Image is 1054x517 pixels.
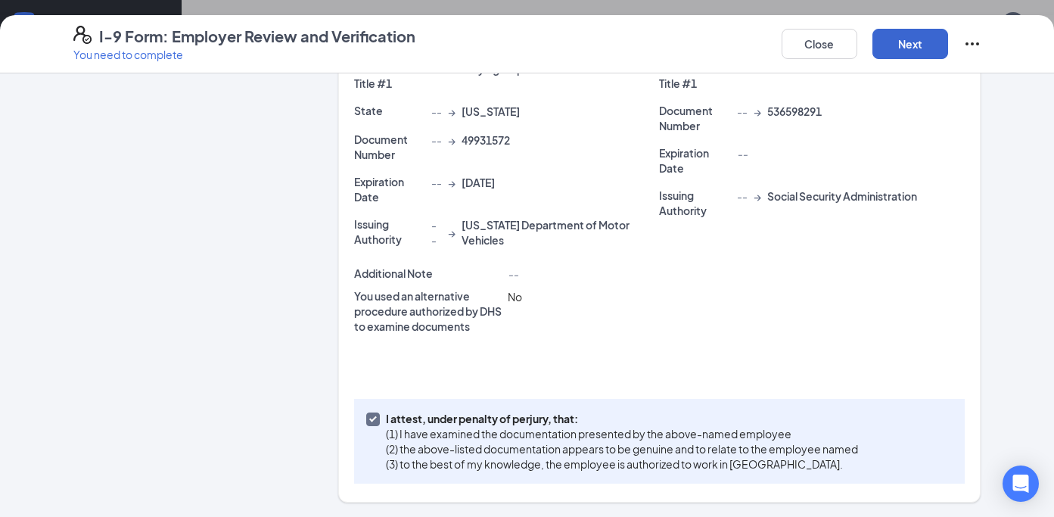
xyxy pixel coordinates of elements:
div: Open Intercom Messenger [1003,466,1039,502]
span: 49931572 [462,132,510,148]
p: Expiration Date [354,174,426,204]
span: [DATE] [462,175,495,190]
p: Issuing Authority [354,216,426,247]
p: I attest, under penalty of perjury, that: [386,411,858,426]
span: Social Security Administration [767,188,917,204]
span: -- [431,104,442,119]
p: Document Number [659,103,731,133]
span: [US_STATE] Department of Motor Vehicles [462,217,660,248]
p: (1) I have examined the documentation presented by the above-named employee [386,426,858,441]
p: You need to complete [73,47,415,62]
span: -- [431,217,441,248]
span: -- [737,188,748,204]
span: → [448,225,455,240]
p: (2) the above-listed documentation appears to be genuine and to relate to the employee named [386,441,858,456]
span: → [754,188,761,204]
span: No [508,290,522,304]
p: Additional Note [354,266,502,281]
span: → [448,132,455,148]
button: Close [782,29,857,59]
span: → [754,104,761,119]
span: [US_STATE] [462,104,520,119]
span: -- [737,147,748,160]
h4: I-9 Form: Employer Review and Verification [99,26,415,47]
p: State [354,103,426,118]
p: (3) to the best of my knowledge, the employee is authorized to work in [GEOGRAPHIC_DATA]. [386,456,858,472]
span: -- [431,132,442,148]
span: -- [508,267,518,281]
p: Document Number [354,132,426,162]
span: → [448,104,455,119]
svg: Ellipses [963,35,981,53]
p: Issuing Authority [659,188,731,218]
p: Expiration Date [659,145,731,176]
span: -- [431,175,442,190]
p: You used an alternative procedure authorized by DHS to examine documents [354,288,502,334]
span: 536598291 [767,104,822,119]
span: -- [737,104,748,119]
span: → [448,175,455,190]
button: Next [872,29,948,59]
svg: FormI9EVerifyIcon [73,26,92,44]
